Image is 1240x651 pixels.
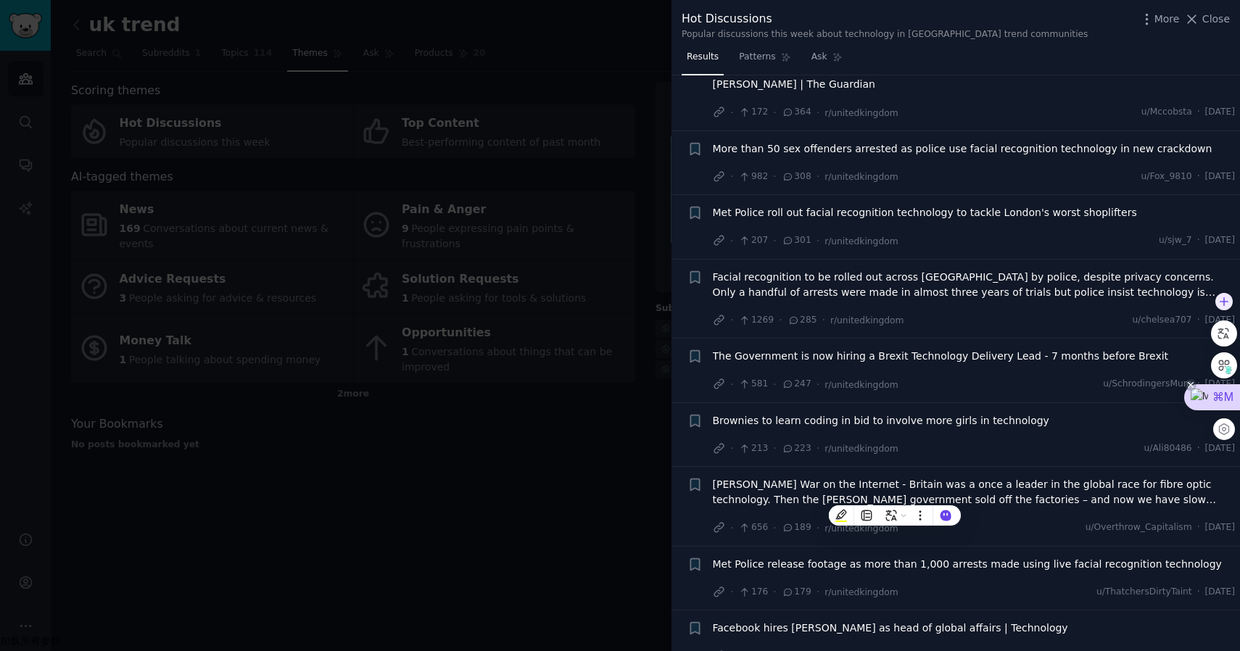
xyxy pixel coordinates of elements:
[713,621,1068,636] a: Facebook hires [PERSON_NAME] as head of global affairs | Technology
[773,521,776,536] span: ·
[730,377,733,392] span: ·
[738,521,768,534] span: 656
[730,312,733,328] span: ·
[773,105,776,120] span: ·
[817,377,819,392] span: ·
[1205,234,1235,247] span: [DATE]
[1144,442,1192,455] span: u/Ali80486
[713,205,1137,220] a: Met Police roll out facial recognition technology to tackle London's worst shoplifters
[738,314,774,327] span: 1269
[730,584,733,600] span: ·
[782,521,811,534] span: 189
[1205,106,1235,119] span: [DATE]
[1197,234,1200,247] span: ·
[1197,378,1200,391] span: ·
[713,477,1236,507] a: [PERSON_NAME] War on the Internet - Britain was a once a leader in the global race for fibre opti...
[713,270,1236,300] a: Facial recognition to be rolled out across [GEOGRAPHIC_DATA] by police, despite privacy concerns....
[1103,378,1191,391] span: u/SchrodingersMum
[730,233,733,249] span: ·
[811,51,827,64] span: Ask
[782,170,811,183] span: 308
[1205,378,1235,391] span: [DATE]
[713,62,1236,92] a: Deal to get ChatGPT Plus for whole of [GEOGRAPHIC_DATA] discussed by Open AI boss and minister | ...
[738,586,768,599] span: 176
[779,312,782,328] span: ·
[824,523,898,534] span: r/unitedkingdom
[1205,314,1235,327] span: [DATE]
[730,169,733,184] span: ·
[824,236,898,246] span: r/unitedkingdom
[773,441,776,456] span: ·
[782,234,811,247] span: 301
[817,584,819,600] span: ·
[682,28,1088,41] div: Popular discussions this week about technology in [GEOGRAPHIC_DATA] trend communities
[817,233,819,249] span: ·
[822,312,824,328] span: ·
[1159,234,1192,247] span: u/sjw_7
[738,170,768,183] span: 982
[713,349,1169,364] a: The Government is now hiring a Brexit Technology Delivery Lead - 7 months before Brexit
[824,380,898,390] span: r/unitedkingdom
[1197,521,1200,534] span: ·
[1205,521,1235,534] span: [DATE]
[1205,170,1235,183] span: [DATE]
[773,584,776,600] span: ·
[782,442,811,455] span: 223
[817,169,819,184] span: ·
[682,46,724,75] a: Results
[1139,12,1180,27] button: More
[824,108,898,118] span: r/unitedkingdom
[773,169,776,184] span: ·
[1197,314,1200,327] span: ·
[824,587,898,597] span: r/unitedkingdom
[738,234,768,247] span: 207
[734,46,795,75] a: Patterns
[730,105,733,120] span: ·
[682,10,1088,28] div: Hot Discussions
[817,441,819,456] span: ·
[1133,314,1192,327] span: u/chelsea707
[1197,586,1200,599] span: ·
[782,378,811,391] span: 247
[773,377,776,392] span: ·
[1197,442,1200,455] span: ·
[1086,521,1192,534] span: u/Overthrow_Capitalism
[1141,106,1192,119] span: u/Mccobsta
[817,105,819,120] span: ·
[713,141,1212,157] a: More than 50 sex offenders arrested as police use facial recognition technology in new crackdown
[738,378,768,391] span: 581
[782,106,811,119] span: 364
[824,172,898,182] span: r/unitedkingdom
[1205,442,1235,455] span: [DATE]
[1205,586,1235,599] span: [DATE]
[1197,170,1200,183] span: ·
[713,413,1049,428] a: Brownies to learn coding in bid to involve more girls in technology
[738,106,768,119] span: 172
[730,521,733,536] span: ·
[1154,12,1180,27] span: More
[773,233,776,249] span: ·
[730,441,733,456] span: ·
[1096,586,1192,599] span: u/ThatchersDirtyTaint
[806,46,848,75] a: Ask
[1202,12,1230,27] span: Close
[788,314,817,327] span: 285
[817,521,819,536] span: ·
[782,586,811,599] span: 179
[713,557,1222,572] a: Met Police release footage as more than 1,000 arrests made using live facial recognition technology
[687,51,719,64] span: Results
[830,315,904,325] span: r/unitedkingdom
[1141,170,1191,183] span: u/Fox_9810
[738,442,768,455] span: 213
[739,51,775,64] span: Patterns
[1184,12,1230,27] button: Close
